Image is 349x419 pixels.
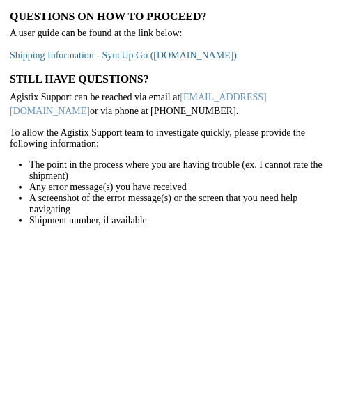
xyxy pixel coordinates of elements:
[10,72,339,86] h3: Still have questions?
[10,50,237,61] a: Shipping Information - SyncUp Go ([DOMAIN_NAME])
[29,182,339,193] li: Any error message(s) you have received
[10,90,339,118] p: Agistix Support can be reached via email at or via phone at [PHONE_NUMBER].
[29,193,339,215] li: A screenshot of the error message(s) or the screen that you need help navigating
[29,215,339,226] li: Shipment number, if available
[29,159,339,182] li: The point in the process where you are having trouble (ex. I cannot rate the shipment)
[10,127,339,150] p: To allow the Agistix Support team to investigate quickly, please provide the following information:
[10,92,267,116] a: [EMAIL_ADDRESS][DOMAIN_NAME]
[10,28,339,39] p: A user guide can be found at the link below:
[10,10,339,23] h3: Questions on how to proceed?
